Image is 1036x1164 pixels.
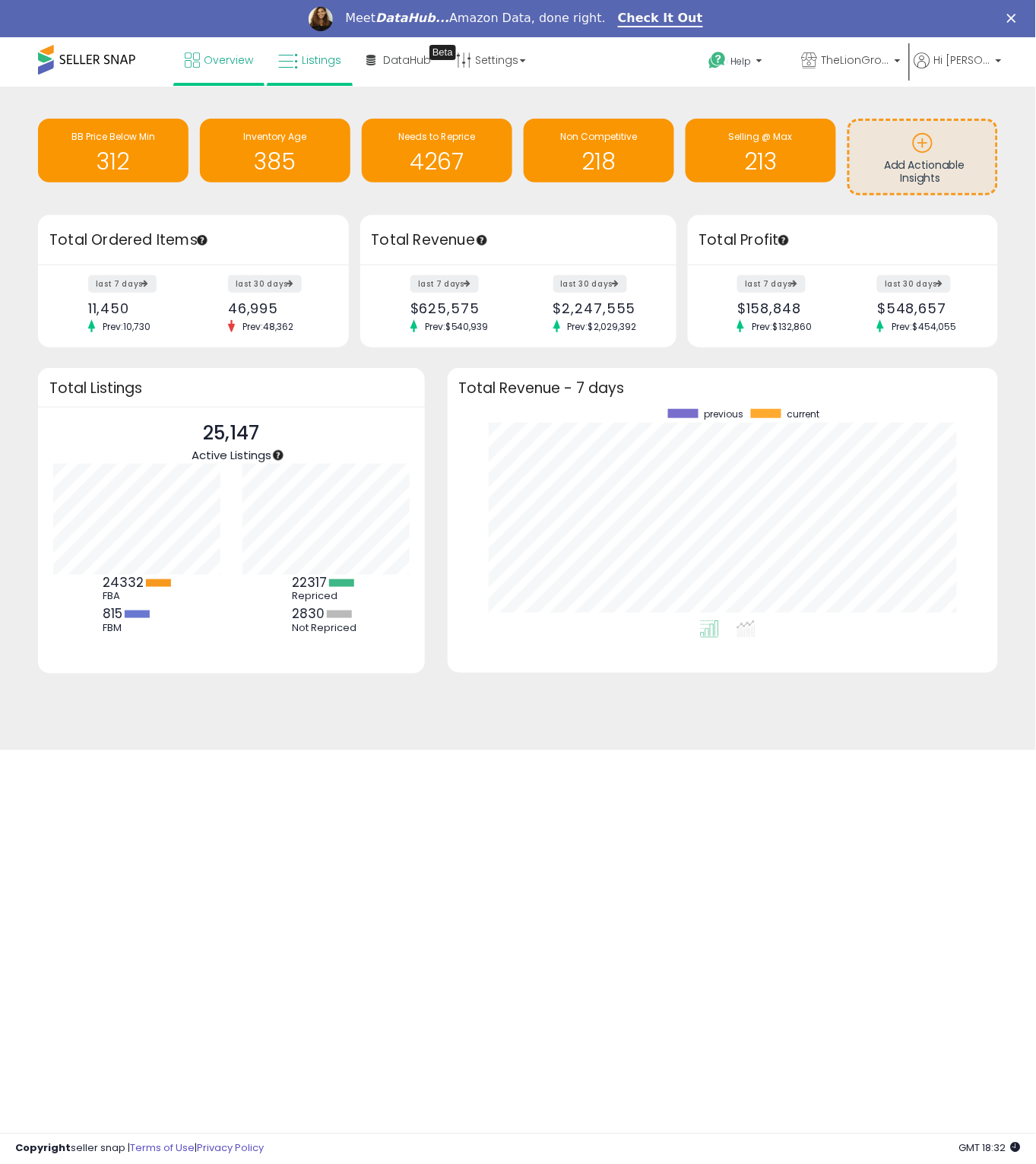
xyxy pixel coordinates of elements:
[292,622,360,634] div: Not Repriced
[292,573,327,592] b: 22317
[877,300,971,316] div: $548,657
[553,300,650,316] div: $2,247,555
[524,119,674,182] a: Non Competitive 218
[429,45,456,60] div: Tooltip anchor
[103,590,171,602] div: FBA
[103,573,144,592] b: 24332
[822,52,890,68] span: TheLionGroup US
[208,149,343,174] h1: 385
[192,419,271,448] p: 25,147
[235,320,301,333] span: Prev: 48,362
[531,149,667,174] h1: 218
[459,382,987,394] h3: Total Revenue - 7 days
[228,300,322,316] div: 46,995
[271,449,285,462] div: Tooltip anchor
[417,320,496,333] span: Prev: $540,939
[884,320,964,333] span: Prev: $454,055
[737,300,832,316] div: $158,848
[88,300,182,316] div: 11,450
[934,52,991,68] span: Hi [PERSON_NAME]
[699,230,987,251] h3: Total Profit
[200,119,350,182] a: Inventory Age 385
[267,37,353,83] a: Listings
[914,52,1002,87] a: Hi [PERSON_NAME]
[618,11,703,27] a: Check It Out
[1007,14,1022,23] div: Close
[445,37,537,83] a: Settings
[729,130,793,143] span: Selling @ Max
[737,275,806,293] label: last 7 days
[49,230,337,251] h3: Total Ordered Items
[292,604,325,623] b: 2830
[744,320,819,333] span: Prev: $132,860
[195,233,209,247] div: Tooltip anchor
[399,130,476,143] span: Needs to Reprice
[560,320,645,333] span: Prev: $2,029,392
[103,622,171,634] div: FBM
[192,447,271,463] span: Active Listings
[410,300,507,316] div: $625,575
[877,275,951,293] label: last 30 days
[850,121,996,193] a: Add Actionable Insights
[292,590,360,602] div: Repriced
[704,409,743,420] span: previous
[362,119,512,182] a: Needs to Reprice 4267
[49,382,413,394] h3: Total Listings
[46,149,181,174] h1: 312
[410,275,479,293] label: last 7 days
[369,149,505,174] h1: 4267
[88,275,157,293] label: last 7 days
[375,11,449,25] i: DataHub...
[244,130,307,143] span: Inventory Age
[693,149,828,174] h1: 213
[885,157,965,186] span: Add Actionable Insights
[355,37,442,83] a: DataHub
[686,119,836,182] a: Selling @ Max 213
[697,40,788,87] a: Help
[561,130,638,143] span: Non Competitive
[345,11,606,26] div: Meet Amazon Data, done right.
[302,52,341,68] span: Listings
[708,51,727,70] i: Get Help
[309,7,333,31] img: Profile image for Georgie
[787,409,819,420] span: current
[777,233,790,247] div: Tooltip anchor
[383,52,431,68] span: DataHub
[553,275,627,293] label: last 30 days
[731,55,752,68] span: Help
[173,37,265,83] a: Overview
[38,119,189,182] a: BB Price Below Min 312
[372,230,665,251] h3: Total Revenue
[228,275,302,293] label: last 30 days
[204,52,253,68] span: Overview
[790,37,912,87] a: TheLionGroup US
[95,320,158,333] span: Prev: 10,730
[475,233,489,247] div: Tooltip anchor
[103,604,122,623] b: 815
[71,130,155,143] span: BB Price Below Min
